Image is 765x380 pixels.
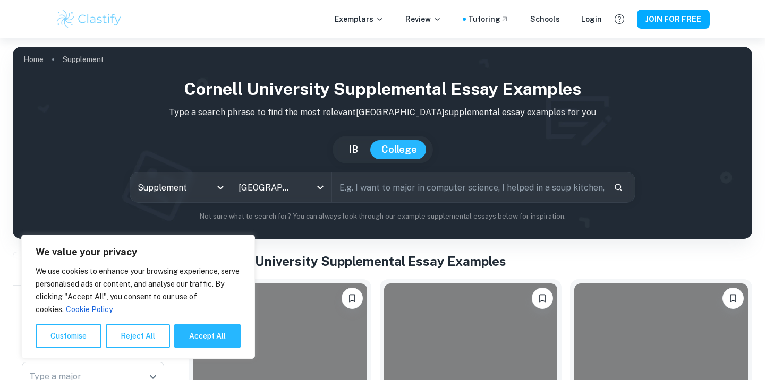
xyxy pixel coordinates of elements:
[21,76,744,102] h1: Cornell University Supplemental Essay Examples
[609,178,627,196] button: Search
[338,140,369,159] button: IB
[189,252,752,271] h1: All Cornell University Supplemental Essay Examples
[722,288,744,309] button: Please log in to bookmark exemplars
[468,13,509,25] a: Tutoring
[371,140,428,159] button: College
[313,180,328,195] button: Open
[36,265,241,316] p: We use cookies to enhance your browsing experience, serve personalised ads or content, and analys...
[530,13,560,25] a: Schools
[174,324,241,348] button: Accept All
[106,324,170,348] button: Reject All
[405,13,441,25] p: Review
[63,54,104,65] p: Supplement
[332,172,605,202] input: E.g. I want to major in computer science, I helped in a soup kitchen, I want to join the debate t...
[342,288,363,309] button: Please log in to bookmark exemplars
[55,8,123,30] img: Clastify logo
[581,13,602,25] a: Login
[36,324,101,348] button: Customise
[13,47,752,239] img: profile cover
[21,106,744,119] p: Type a search phrase to find the most relevant [GEOGRAPHIC_DATA] supplemental essay examples for you
[637,10,710,29] button: JOIN FOR FREE
[532,288,553,309] button: Please log in to bookmark exemplars
[21,235,255,359] div: We value your privacy
[610,10,628,28] button: Help and Feedback
[36,246,241,258] p: We value your privacy
[21,211,744,222] p: Not sure what to search for? You can always look through our example supplemental essays below fo...
[65,305,113,314] a: Cookie Policy
[130,172,231,202] div: Supplement
[335,13,384,25] p: Exemplars
[23,52,44,67] a: Home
